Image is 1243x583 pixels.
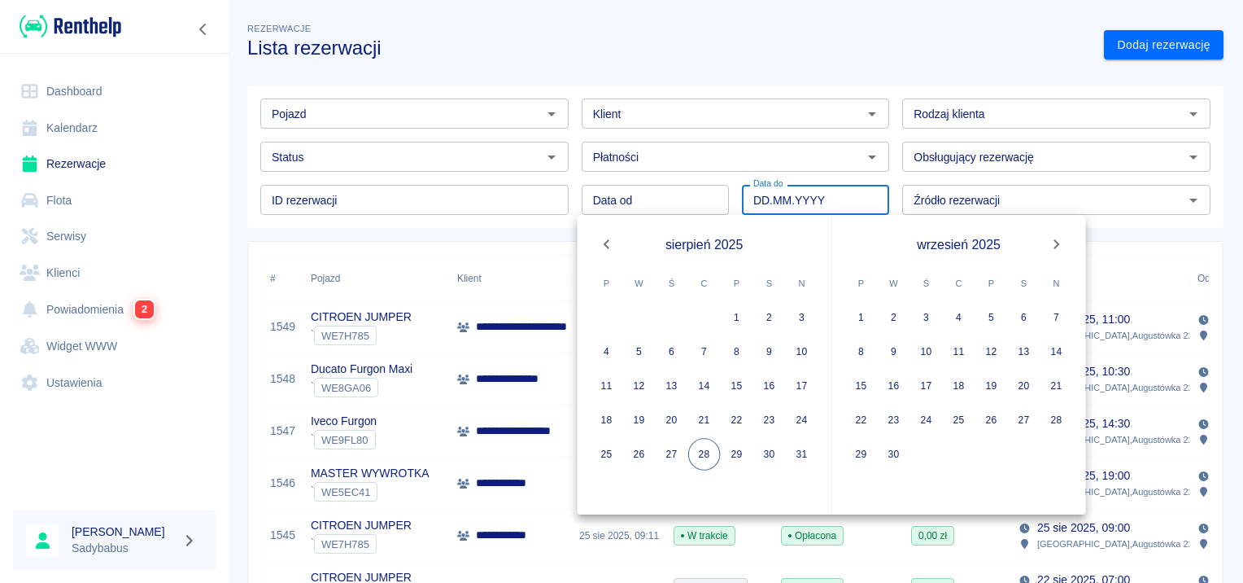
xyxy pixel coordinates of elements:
[878,404,910,436] button: 23
[721,438,753,471] button: 29
[1040,370,1073,402] button: 21
[270,423,295,440] a: 1547
[315,382,377,394] span: WE8GA06
[690,267,719,300] span: czwartek
[721,370,753,402] button: 15
[845,301,878,334] button: 1
[270,318,295,335] a: 1549
[656,370,688,402] button: 13
[13,291,216,328] a: Powiadomienia2
[943,404,975,436] button: 25
[786,404,818,436] button: 24
[878,370,910,402] button: 16
[571,353,665,405] div: [DATE] 10:29
[311,256,340,301] div: Pojazd
[975,335,1008,368] button: 12
[1040,404,1073,436] button: 28
[13,365,216,401] a: Ustawienia
[1182,189,1205,212] button: Otwórz
[571,405,665,458] div: 25 sie 2025, 14:23
[912,267,941,300] span: środa
[540,103,563,125] button: Otwórz
[665,235,743,255] span: sierpień 2025
[571,510,665,562] div: 25 sie 2025, 09:11
[975,301,1008,334] button: 5
[311,326,412,345] div: `
[861,146,883,169] button: Otwórz
[1042,267,1071,300] span: niedziela
[845,335,878,368] button: 8
[845,404,878,436] button: 22
[13,255,216,291] a: Klienci
[786,438,818,471] button: 31
[72,540,176,557] p: Sadybabus
[13,218,216,255] a: Serwisy
[845,438,878,471] button: 29
[1037,432,1199,447] p: [GEOGRAPHIC_DATA] , Augustówka 22A
[878,301,910,334] button: 2
[591,370,623,402] button: 11
[135,300,154,318] span: 2
[311,482,429,502] div: `
[315,538,376,550] span: WE7H785
[688,370,721,402] button: 14
[270,256,276,301] div: #
[879,267,909,300] span: wtorek
[878,335,910,368] button: 9
[1008,335,1040,368] button: 13
[311,361,412,378] p: Ducato Furgon Maxi
[1010,256,1189,301] div: Wydanie
[1037,519,1130,537] p: 25 sie 2025, 09:00
[571,301,665,353] div: [DATE] 10:56
[1010,267,1039,300] span: sobota
[943,335,975,368] button: 11
[1008,370,1040,402] button: 20
[721,301,753,334] button: 1
[910,370,943,402] button: 17
[910,335,943,368] button: 10
[722,267,752,300] span: piątek
[72,524,176,540] h6: [PERSON_NAME]
[311,309,412,326] p: CITROEN JUMPER
[688,438,721,471] button: 28
[1037,484,1199,499] p: [GEOGRAPHIC_DATA] , Augustówka 22A
[1182,103,1205,125] button: Otwórz
[592,267,621,300] span: poniedziałek
[311,413,377,430] p: Iveco Furgon
[13,328,216,365] a: Widget WWW
[449,256,571,301] div: Klient
[311,430,377,449] div: `
[943,370,975,402] button: 18
[13,182,216,219] a: Flota
[591,404,623,436] button: 18
[721,404,753,436] button: 22
[1040,301,1073,334] button: 7
[247,24,311,33] span: Rezerwacje
[787,267,817,300] span: niedziela
[674,528,735,543] span: W trakcie
[753,301,786,334] button: 2
[457,256,482,301] div: Klient
[303,256,449,301] div: Pojazd
[845,370,878,402] button: 15
[571,458,665,510] div: 25 sie 2025, 12:58
[270,370,295,388] a: 1548
[910,301,943,334] button: 3
[943,301,975,334] button: 4
[13,110,216,147] a: Kalendarz
[1037,328,1199,343] p: [GEOGRAPHIC_DATA] , Augustówka 22A
[1040,228,1073,261] button: Next month
[782,528,843,543] span: Opłacona
[625,267,654,300] span: wtorek
[786,301,818,334] button: 3
[944,267,974,300] span: czwartek
[753,438,786,471] button: 30
[270,527,295,544] a: 1545
[753,178,783,190] label: Data do
[247,37,1091,59] h3: Lista rezerwacji
[262,256,303,301] div: #
[191,19,216,40] button: Zwiń nawigację
[311,465,429,482] p: MASTER WYWROTKA
[656,438,688,471] button: 27
[1040,335,1073,368] button: 14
